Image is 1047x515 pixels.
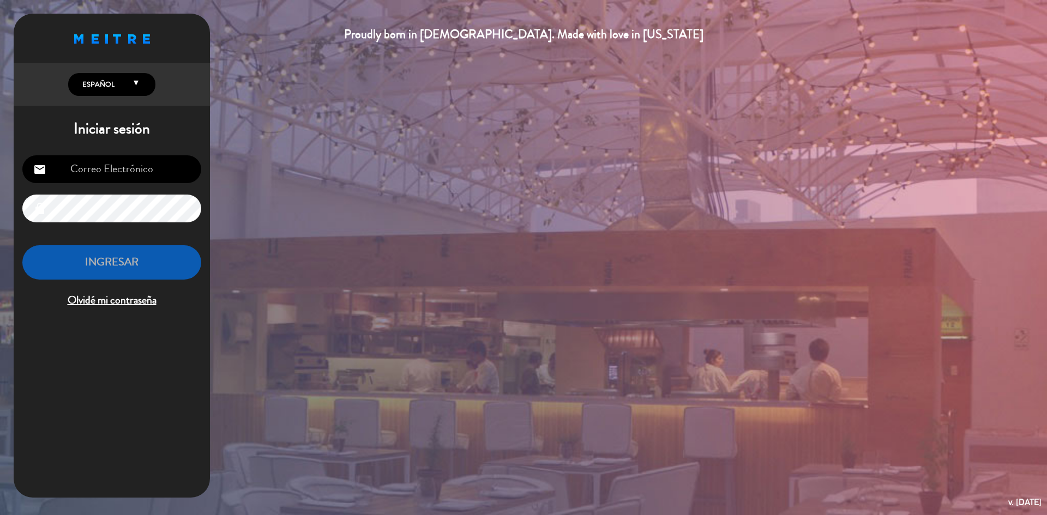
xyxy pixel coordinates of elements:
span: Español [80,79,115,90]
span: Olvidé mi contraseña [22,292,201,310]
h1: Iniciar sesión [14,120,210,138]
i: lock [33,202,46,215]
button: INGRESAR [22,245,201,280]
input: Correo Electrónico [22,155,201,183]
i: email [33,163,46,176]
div: v. [DATE] [1008,495,1042,510]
